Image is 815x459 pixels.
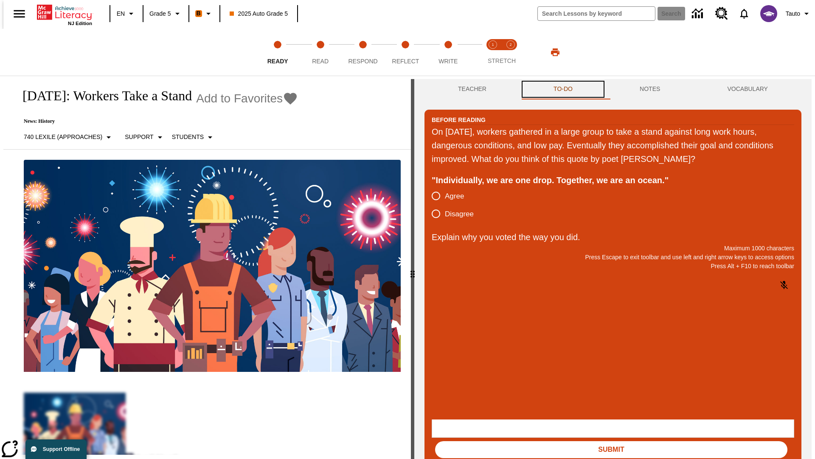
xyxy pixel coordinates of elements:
[149,9,171,18] span: Grade 5
[414,79,812,459] div: activity
[24,160,401,372] img: A banner with a blue background shows an illustrated row of diverse men and women dressed in clot...
[481,29,505,76] button: Stretch Read step 1 of 2
[520,79,606,99] button: TO-DO
[488,57,516,64] span: STRETCH
[542,45,569,60] button: Print
[43,446,80,452] span: Support Offline
[432,115,486,125] h2: Before Reading
[68,21,92,26] span: NJ Edition
[7,1,32,26] button: Open side menu
[253,29,302,76] button: Ready step 1 of 5
[438,58,458,65] span: Write
[196,92,283,105] span: Add to Favorites
[37,3,92,26] div: Home
[20,130,117,145] button: Select Lexile, 740 Lexile (Approaches)
[125,133,153,142] p: Support
[113,6,140,21] button: Language: EN, Select a language
[381,29,430,76] button: Reflect step 4 of 5
[755,3,782,25] button: Select a new avatar
[782,6,815,21] button: Profile/Settings
[445,209,474,220] span: Disagree
[786,9,800,18] span: Tauto
[25,439,87,459] button: Support Offline
[432,244,794,253] p: Maximum 1000 characters
[694,79,801,99] button: VOCABULARY
[445,191,464,202] span: Agree
[295,29,345,76] button: Read step 2 of 5
[492,42,494,47] text: 1
[411,79,414,459] div: Press Enter or Spacebar and then press right and left arrow keys to move the slider
[432,230,794,244] p: Explain why you voted the way you did.
[435,441,787,458] button: Submit
[267,58,288,65] span: Ready
[3,79,411,455] div: reading
[432,173,794,187] div: "Individually, we are one drop. Together, we are an ocean."
[710,2,733,25] a: Resource Center, Will open in new tab
[117,9,125,18] span: EN
[312,58,329,65] span: Read
[14,88,192,104] h1: [DATE]: Workers Take a Stand
[348,58,377,65] span: Respond
[196,91,298,106] button: Add to Favorites - Labor Day: Workers Take a Stand
[14,118,298,125] p: News: History
[509,42,511,47] text: 2
[432,125,794,166] div: On [DATE], workers gathered in a large group to take a stand against long work hours, dangerous c...
[606,79,694,99] button: NOTES
[146,6,186,21] button: Grade: Grade 5, Select a grade
[432,253,794,262] p: Press Escape to exit toolbar and use left and right arrow keys to access options
[392,58,419,65] span: Reflect
[432,262,794,271] p: Press Alt + F10 to reach toolbar
[197,8,201,19] span: B
[538,7,655,20] input: search field
[24,133,102,142] p: 740 Lexile (Approaches)
[760,5,777,22] img: avatar image
[3,7,124,14] body: Explain why you voted the way you did. Maximum 1000 characters Press Alt + F10 to reach toolbar P...
[169,130,219,145] button: Select Student
[230,9,288,18] span: 2025 Auto Grade 5
[424,79,520,99] button: Teacher
[733,3,755,25] a: Notifications
[774,275,794,295] button: Click to activate and allow voice recognition
[192,6,217,21] button: Boost Class color is orange. Change class color
[432,187,481,223] div: poll
[172,133,204,142] p: Students
[687,2,710,25] a: Data Center
[498,29,523,76] button: Stretch Respond step 2 of 2
[121,130,168,145] button: Scaffolds, Support
[424,79,801,99] div: Instructional Panel Tabs
[424,29,473,76] button: Write step 5 of 5
[338,29,388,76] button: Respond step 3 of 5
